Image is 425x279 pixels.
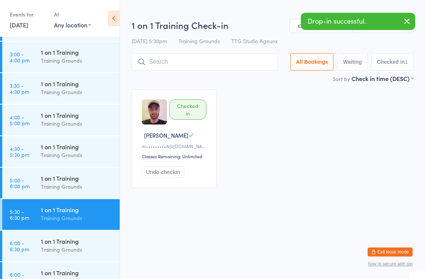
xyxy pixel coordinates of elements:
div: Classes Remaining: Unlimited [142,153,209,159]
a: 6:00 -6:30 pm1 on 1 TrainingTraining Grounds [2,231,120,261]
div: 1 on 1 Training [41,79,113,88]
img: image1720652513.png [142,99,167,124]
button: Checked in1 [371,53,414,70]
div: Training Grounds [41,119,113,128]
button: how to secure with pin [368,261,413,267]
a: 4:30 -5:30 pm1 on 1 TrainingTraining Grounds [2,136,120,167]
span: [PERSON_NAME] [144,131,188,139]
div: Checked in [169,99,206,120]
input: Search [132,53,278,70]
a: 3:30 -4:30 pm1 on 1 TrainingTraining Grounds [2,73,120,104]
div: 1 on 1 Training [41,48,113,56]
div: 1 on 1 Training [41,205,113,214]
button: Exit kiosk mode [368,247,413,256]
span: TTG Studio Agoura [231,37,277,45]
div: Events for [10,8,47,21]
button: Undo checkin [142,166,184,178]
label: Sort by [333,75,350,82]
div: Check in time (DESC) [351,74,413,82]
a: 4:00 -5:00 pm1 on 1 TrainingTraining Grounds [2,105,120,135]
time: 4:30 - 5:30 pm [10,145,29,157]
div: At [54,8,91,21]
div: Training Grounds [41,182,113,191]
div: Drop-in successful. [301,13,415,30]
div: Training Grounds [41,151,113,159]
div: Training Grounds [41,56,113,65]
button: Waiting [337,53,367,70]
time: 4:00 - 5:00 pm [10,114,30,126]
time: 5:00 - 6:00 pm [10,177,30,189]
button: All Bookings [290,53,334,70]
div: Any location [54,21,91,29]
div: m•••••••••8@[DOMAIN_NAME] [142,143,209,149]
div: 1 on 1 Training [41,268,113,277]
time: 3:30 - 4:30 pm [10,82,29,94]
div: 1 on 1 Training [41,237,113,245]
div: 1 on 1 Training [41,142,113,151]
div: 1 on 1 Training [41,111,113,119]
time: 3:00 - 4:00 pm [10,51,30,63]
div: 1 on 1 Training [41,174,113,182]
div: Training Grounds [41,214,113,222]
span: Training Grounds [179,37,220,45]
span: [DATE] 5:30pm [132,37,167,45]
div: Training Grounds [41,245,113,254]
div: 1 [405,59,408,65]
a: [DATE] [10,21,28,29]
time: 5:30 - 6:30 pm [10,208,29,220]
a: 5:30 -6:30 pm1 on 1 TrainingTraining Grounds [2,199,120,230]
div: Training Grounds [41,88,113,96]
a: 5:00 -6:00 pm1 on 1 TrainingTraining Grounds [2,168,120,198]
time: 6:00 - 6:30 pm [10,240,29,252]
h2: 1 on 1 Training Check-in [132,19,413,31]
a: 3:00 -4:00 pm1 on 1 TrainingTraining Grounds [2,42,120,72]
